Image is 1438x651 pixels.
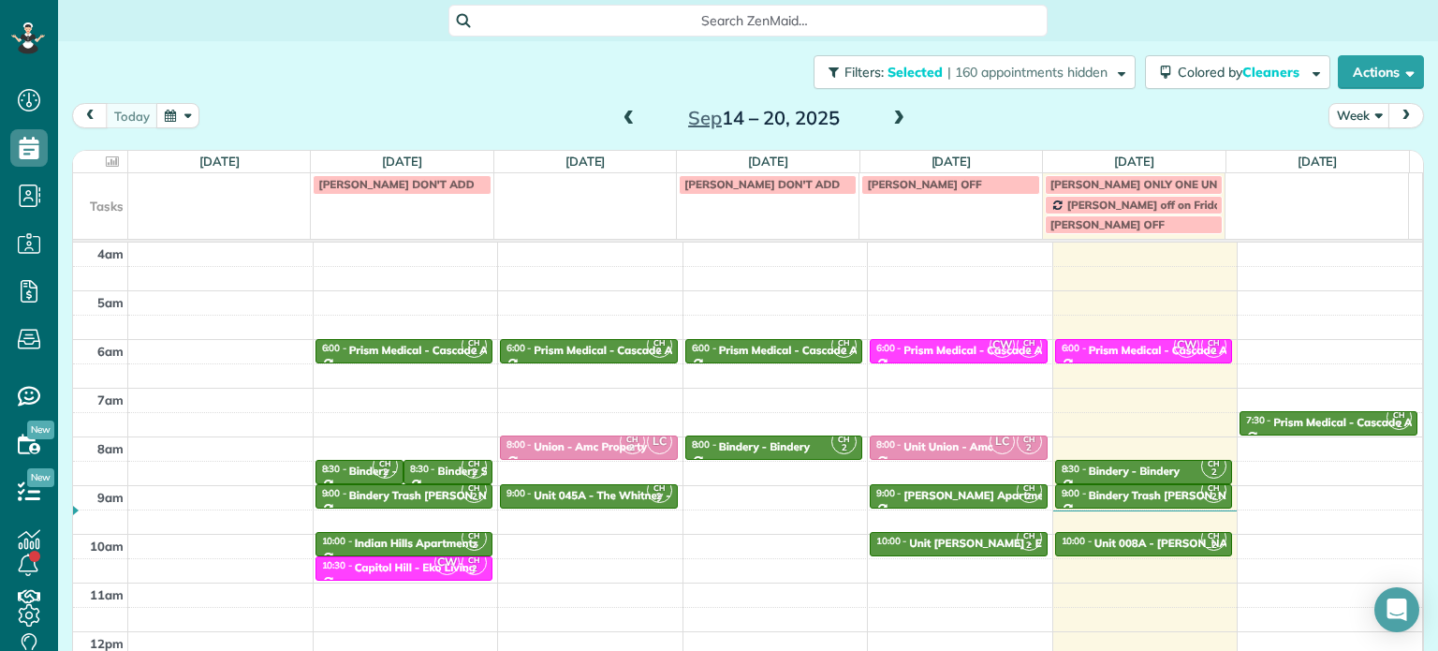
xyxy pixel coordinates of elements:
[97,392,124,407] span: 7am
[1018,343,1041,361] small: 2
[719,440,810,453] div: Bindery - Bindery
[1387,416,1411,434] small: 2
[1094,537,1327,550] div: Unit 008A - [PERSON_NAME] Arms - Capital
[462,560,486,578] small: 2
[1018,439,1041,457] small: 2
[374,464,397,481] small: 2
[106,103,158,128] button: today
[1202,488,1225,506] small: 2
[90,539,124,554] span: 10am
[1018,488,1041,506] small: 2
[97,490,124,505] span: 9am
[462,488,486,506] small: 2
[1202,537,1225,555] small: 2
[1145,55,1330,89] button: Colored byCleaners
[1050,177,1227,191] span: [PERSON_NAME] ONLY ONE UNIT
[355,537,478,550] div: Indian Hills Apartments
[90,587,124,602] span: 11am
[804,55,1136,89] a: Filters: Selected | 160 appointments hidden
[990,333,1015,358] span: CW
[909,537,1054,550] div: Unit [PERSON_NAME] - Eko
[1018,537,1041,555] small: 2
[648,343,671,361] small: 2
[888,64,944,81] span: Selected
[947,64,1108,81] span: | 160 appointments hidden
[1388,103,1424,128] button: next
[355,561,476,574] div: Capitol Hill - Eko Living
[534,440,647,453] div: Union - Amc Property
[867,177,981,191] span: [PERSON_NAME] OFF
[462,464,486,481] small: 2
[932,154,972,169] a: [DATE]
[462,343,486,361] small: 2
[832,343,856,361] small: 2
[349,489,515,502] div: Bindery Trash [PERSON_NAME]
[832,439,856,457] small: 2
[349,344,542,357] div: Prism Medical - Cascade Aids Project
[97,295,124,310] span: 5am
[1050,217,1165,231] span: [PERSON_NAME] OFF
[1202,464,1225,481] small: 2
[434,550,460,575] span: CW
[1089,489,1255,502] div: Bindery Trash [PERSON_NAME]
[1067,198,1232,212] span: [PERSON_NAME] off on Fridays
[903,440,992,453] div: Unit Union - Amc
[97,246,124,261] span: 4am
[565,154,606,169] a: [DATE]
[97,344,124,359] span: 6am
[318,177,474,191] span: [PERSON_NAME] DON'T ADD
[990,429,1015,454] span: LC
[684,177,840,191] span: [PERSON_NAME] DON'T ADD
[1202,343,1225,361] small: 2
[349,465,440,478] div: Bindery - Bindery
[719,344,912,357] div: Prism Medical - Cascade Aids Project
[72,103,108,128] button: prev
[382,154,422,169] a: [DATE]
[1174,333,1199,358] span: CW
[534,344,726,357] div: Prism Medical - Cascade Aids Project
[903,489,1265,502] div: [PERSON_NAME] Apartments - [PERSON_NAME] & [PERSON_NAME]
[647,108,881,128] h2: 14 – 20, 2025
[688,106,722,129] span: Sep
[438,465,682,478] div: Bindery SE Bathrooms - Bindery Se Bathrooms
[1114,154,1154,169] a: [DATE]
[748,154,788,169] a: [DATE]
[1298,154,1338,169] a: [DATE]
[462,537,486,555] small: 2
[648,488,671,506] small: 2
[1242,64,1302,81] span: Cleaners
[1374,587,1419,632] div: Open Intercom Messenger
[621,439,644,457] small: 2
[1328,103,1390,128] button: Week
[97,441,124,456] span: 8am
[814,55,1136,89] button: Filters: Selected | 160 appointments hidden
[1089,344,1282,357] div: Prism Medical - Cascade Aids Project
[844,64,884,81] span: Filters:
[27,421,54,439] span: New
[90,636,124,651] span: 12pm
[534,489,711,502] div: Unit 045A - The Whitney - Capital
[1089,465,1180,478] div: Bindery - Bindery
[199,154,240,169] a: [DATE]
[1338,55,1424,89] button: Actions
[1178,64,1306,81] span: Colored by
[647,429,672,454] span: LC
[903,344,1096,357] div: Prism Medical - Cascade Aids Project
[27,468,54,487] span: New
